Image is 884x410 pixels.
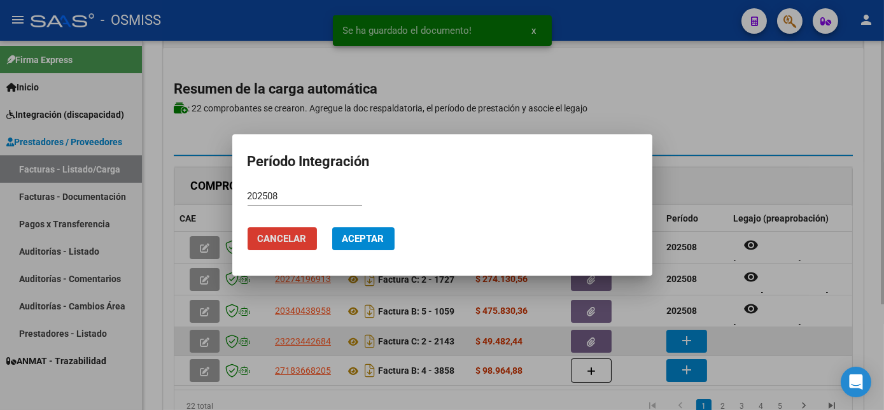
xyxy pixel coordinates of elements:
h2: Período Integración [248,150,637,174]
div: Open Intercom Messenger [841,367,871,397]
span: Aceptar [342,233,384,244]
button: Cancelar [248,227,317,250]
span: Cancelar [258,233,307,244]
button: Aceptar [332,227,395,250]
